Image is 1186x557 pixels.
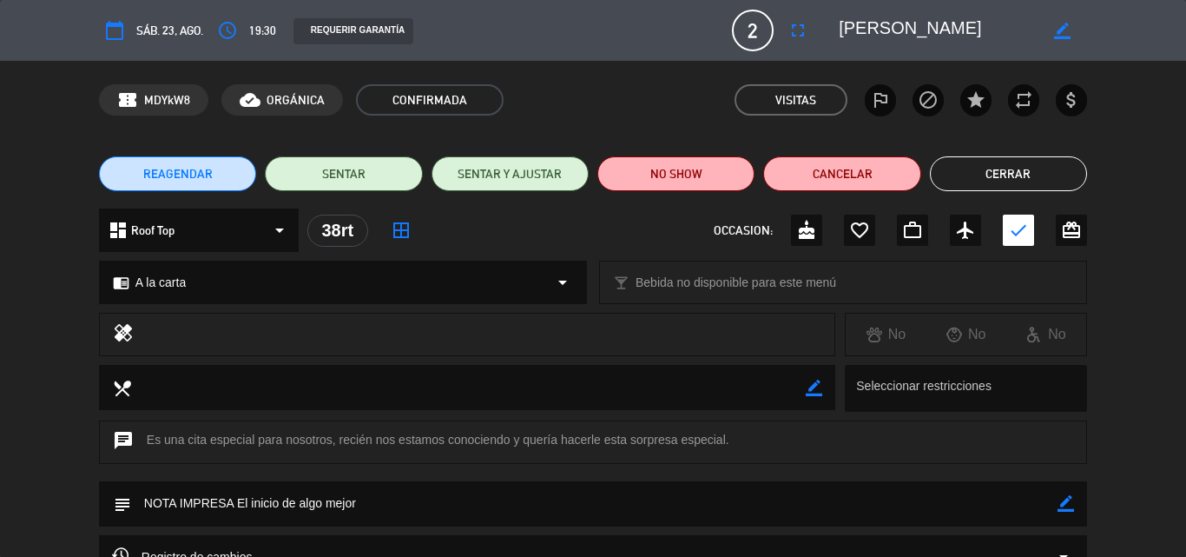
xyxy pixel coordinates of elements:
i: airplanemode_active [955,220,976,241]
i: border_color [1054,23,1071,39]
div: No [1006,323,1086,346]
i: chrome_reader_mode [113,275,129,291]
button: Cancelar [763,156,920,191]
span: confirmation_number [117,90,138,110]
i: chat [113,430,134,454]
i: block [918,90,939,110]
i: access_time [217,20,238,41]
span: sáb. 23, ago. [136,21,203,41]
i: border_color [1058,495,1074,512]
i: fullscreen [787,20,808,41]
span: REAGENDAR [143,165,213,183]
em: Visitas [775,90,816,110]
div: Es una cita especial para nosotros, recién nos estamos conociendo y quería hacerle esta sorpresa ... [99,421,1087,464]
i: card_giftcard [1061,220,1082,241]
i: cake [796,220,817,241]
i: arrow_drop_down [269,220,290,241]
i: border_all [391,220,412,241]
span: CONFIRMADA [356,84,504,116]
span: ORGÁNICA [267,90,325,110]
div: No [926,323,1006,346]
i: work_outline [902,220,923,241]
span: 2 [732,10,774,51]
button: access_time [212,15,243,46]
button: calendar_today [99,15,130,46]
i: calendar_today [104,20,125,41]
i: cloud_done [240,90,260,110]
i: local_bar [613,275,629,291]
i: attach_money [1061,90,1082,110]
i: favorite_border [849,220,870,241]
span: Bebida no disponible para este menú [636,273,836,293]
button: SENTAR [265,156,422,191]
i: subject [112,494,131,514]
span: 19:30 [249,21,276,41]
i: check [1008,220,1029,241]
i: local_dining [112,378,131,397]
i: outlined_flag [870,90,891,110]
div: 38rt [307,215,368,247]
div: REQUERIR GARANTÍA [293,18,413,44]
span: A la carta [135,273,186,293]
i: healing [113,322,134,347]
button: SENTAR Y AJUSTAR [432,156,589,191]
button: NO SHOW [597,156,754,191]
span: MDYkW8 [144,90,190,110]
i: star [965,90,986,110]
button: REAGENDAR [99,156,256,191]
i: arrow_drop_down [552,272,573,293]
i: border_color [806,380,822,396]
i: dashboard [108,220,128,241]
span: Roof Top [131,221,175,241]
span: OCCASION: [714,221,773,241]
button: fullscreen [782,15,814,46]
i: repeat [1013,90,1034,110]
button: Cerrar [930,156,1087,191]
div: No [846,323,926,346]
